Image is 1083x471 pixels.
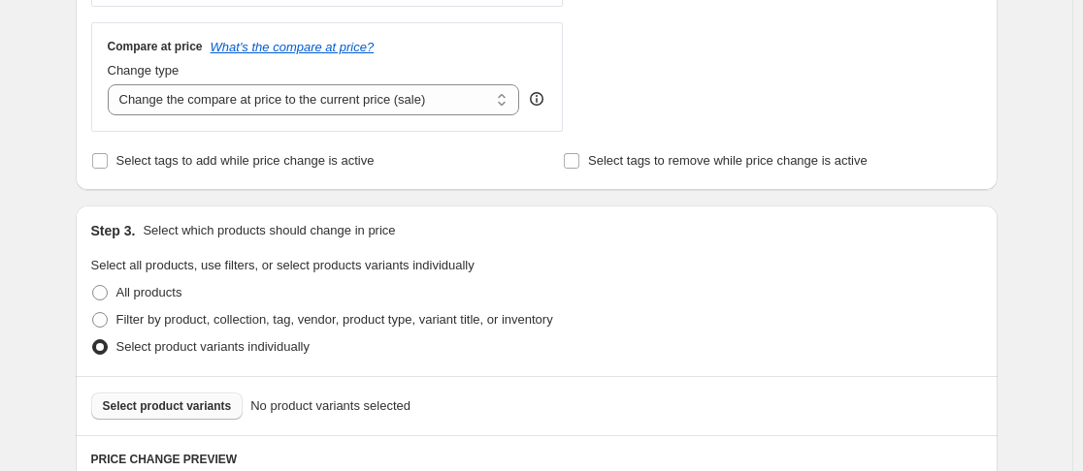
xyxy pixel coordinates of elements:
[108,39,203,54] h3: Compare at price
[116,153,375,168] span: Select tags to add while price change is active
[103,398,232,414] span: Select product variants
[91,221,136,240] h2: Step 3.
[116,339,310,354] span: Select product variants individually
[588,153,868,168] span: Select tags to remove while price change is active
[91,258,475,272] span: Select all products, use filters, or select products variants individually
[250,396,410,416] span: No product variants selected
[143,221,395,240] p: Select which products should change in price
[116,312,553,327] span: Filter by product, collection, tag, vendor, product type, variant title, or inventory
[527,89,546,109] div: help
[108,63,180,78] span: Change type
[211,40,375,54] button: What's the compare at price?
[91,452,982,467] h6: PRICE CHANGE PREVIEW
[91,392,244,420] button: Select product variants
[116,285,182,299] span: All products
